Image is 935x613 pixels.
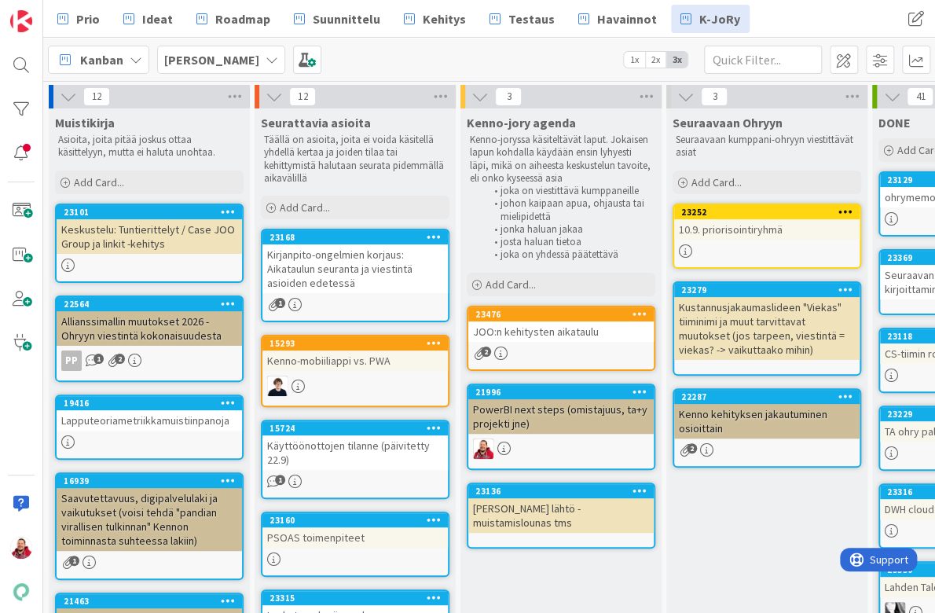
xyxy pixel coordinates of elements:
[673,281,861,376] a: 23279Kustannusjakaumaslideen "Viekas" tiiminimi ja muut tarvittavat muutokset (jos tarpeen, viest...
[666,52,687,68] span: 3x
[10,537,32,559] img: JS
[10,10,32,32] img: Visit kanbanzone.com
[262,336,448,371] div: 15293Kenno-mobiiliappi vs. PWA
[673,204,861,269] a: 2325210.9. priorisointiryhmä
[64,207,242,218] div: 23101
[264,134,446,185] p: Täällä on asioita, joita ei voida käsitellä yhdellä kertaa ja joiden tilaa tai kehittymistä halut...
[394,5,475,33] a: Kehitys
[80,50,123,69] span: Kanban
[57,297,242,346] div: 22564Allianssimallin muutokset 2026 - Ohryyn viestintä kokonaisuudesta
[671,5,750,33] a: K-JoRy
[645,52,666,68] span: 2x
[267,376,288,396] img: MT
[261,229,449,322] a: 23168Kirjanpito-ongelmien korjaus: Aikataulun seuranta ja viestintä asioiden edetessä
[30,2,68,21] span: Support
[468,399,654,434] div: PowerBI next steps (omistajuus, ta+y projekti jne)
[681,284,860,295] div: 23279
[467,483,655,549] a: 23136[PERSON_NAME] lähtö - muistamislounas tms
[262,244,448,293] div: Kirjanpito-ongelmien korjaus: Aikataulun seuranta ja viestintä asioiden edetessä
[569,5,666,33] a: Havainnot
[907,87,933,106] span: 41
[468,385,654,434] div: 21996PowerBI next steps (omistajuus, ta+y projekti jne)
[262,230,448,293] div: 23168Kirjanpito-ongelmien korjaus: Aikataulun seuranta ja viestintä asioiden edetessä
[467,384,655,470] a: 21996PowerBI next steps (omistajuus, ta+y projekti jne)JS
[57,474,242,551] div: 16939Saavutettavuus, digipalvelulaki ja vaikutukset (voisi tehdä "pandian virallisen tulkinnan" K...
[57,351,242,371] div: PP
[57,311,242,346] div: Allianssimallin muutokset 2026 - Ohryyn viestintä kokonaisuudesta
[423,9,466,28] span: Kehitys
[57,205,242,254] div: 23101Keskustelu: Tuntierittelyt / Case JOO Group ja linkit -kehitys
[261,115,371,130] span: Seurattavia asioita
[57,205,242,219] div: 23101
[681,207,860,218] div: 23252
[262,421,448,435] div: 15724
[486,185,653,197] li: joka on viestittävä kumppaneille
[57,219,242,254] div: Keskustelu: Tuntierittelyt / Case JOO Group ja linkit -kehitys
[704,46,822,74] input: Quick Filter...
[61,351,82,371] div: PP
[261,420,449,499] a: 15724Käyttöönottojen tilanne (päivitetty 22.9)
[701,87,728,106] span: 3
[55,115,115,130] span: Muistikirja
[289,87,316,106] span: 12
[262,527,448,548] div: PSOAS toimenpiteet
[468,498,654,533] div: [PERSON_NAME] lähtö - muistamislounas tms
[468,321,654,342] div: JOO:n kehitysten aikataulu
[10,581,32,603] img: avatar
[674,205,860,240] div: 2325210.9. priorisointiryhmä
[64,299,242,310] div: 22564
[674,297,860,360] div: Kustannusjakaumaslideen "Viekas" tiiminimi ja muut tarvittavat muutokset (jos tarpeen, viestintä ...
[262,513,448,548] div: 23160PSOAS toimenpiteet
[83,87,110,106] span: 12
[64,475,242,486] div: 16939
[64,596,242,607] div: 21463
[58,134,240,160] p: Asioita, joita pitää joskus ottaa käsittelyyn, mutta ei haluta unohtaa.
[57,396,242,410] div: 19416
[486,223,653,236] li: jonka haluan jakaa
[164,52,259,68] b: [PERSON_NAME]
[486,277,536,292] span: Add Card...
[691,175,742,189] span: Add Card...
[674,219,860,240] div: 10.9. priorisointiryhmä
[470,134,652,185] p: Kenno-joryssa käsiteltävät laput. Jokaisen lapun kohdalla käydään ensin lyhyesti läpi, mikä on ai...
[269,232,448,243] div: 23168
[262,591,448,605] div: 23315
[674,390,860,404] div: 22287
[114,5,182,33] a: Ideat
[468,484,654,498] div: 23136
[93,354,104,364] span: 1
[674,283,860,297] div: 23279
[57,410,242,431] div: Lapputeoriametriikkamuistiinpanoja
[480,5,564,33] a: Testaus
[467,115,576,130] span: Kenno-jory agenda
[55,204,244,283] a: 23101Keskustelu: Tuntierittelyt / Case JOO Group ja linkit -kehitys
[475,309,654,320] div: 23476
[624,52,645,68] span: 1x
[674,283,860,360] div: 23279Kustannusjakaumaslideen "Viekas" tiiminimi ja muut tarvittavat muutokset (jos tarpeen, viest...
[57,474,242,488] div: 16939
[676,134,858,160] p: Seuraavaan kumppani-ohryyn viestittävät asiat
[64,398,242,409] div: 19416
[467,306,655,371] a: 23476JOO:n kehitysten aikataulu
[269,593,448,604] div: 23315
[674,205,860,219] div: 23252
[215,9,270,28] span: Roadmap
[280,200,330,215] span: Add Card...
[48,5,109,33] a: Prio
[313,9,380,28] span: Suunnittelu
[486,197,653,223] li: johon kaipaan apua, ohjausta tai mielipidettä
[673,388,861,468] a: 22287Kenno kehityksen jakautuminen osioittain
[495,87,522,106] span: 3
[481,347,491,357] span: 2
[468,484,654,533] div: 23136[PERSON_NAME] lähtö - muistamislounas tms
[673,115,783,130] span: Seuraavaan Ohryyn
[261,335,449,407] a: 15293Kenno-mobiiliappi vs. PWAMT
[187,5,280,33] a: Roadmap
[262,351,448,371] div: Kenno-mobiiliappi vs. PWA
[261,512,449,577] a: 23160PSOAS toimenpiteet
[74,175,124,189] span: Add Card...
[486,248,653,261] li: joka on yhdessä päätettävä
[681,391,860,402] div: 22287
[687,443,697,453] span: 2
[473,439,493,459] img: JS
